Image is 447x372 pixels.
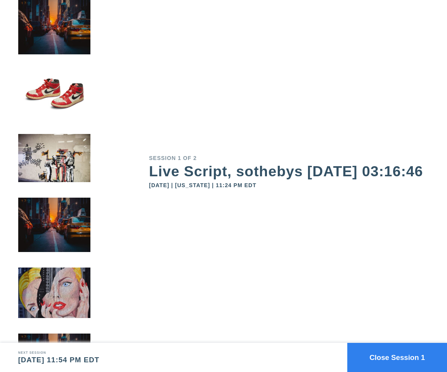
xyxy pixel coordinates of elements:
img: small [18,145,91,209]
img: small [18,81,91,145]
div: [DATE] | [US_STATE] | 11:24 PM EDT [149,183,429,188]
img: small [18,209,91,279]
div: Session 1 of 2 [149,155,429,161]
div: [DATE] 11:54 PM EDT [18,356,99,364]
img: small [18,11,91,81]
div: Next session [18,351,99,355]
button: Close Session 1 [347,343,447,372]
div: Live Script, sothebys [DATE] 03:16:46 [149,164,429,179]
img: small [18,279,91,344]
